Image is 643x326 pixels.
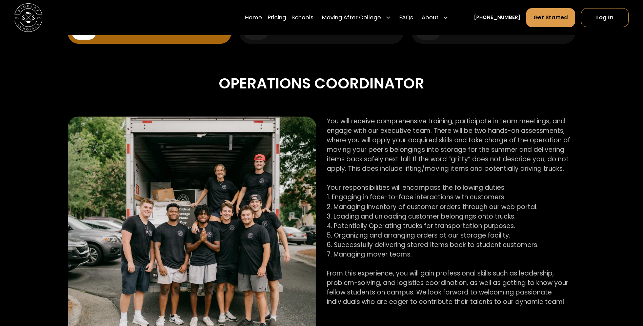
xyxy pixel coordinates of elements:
[245,8,262,27] a: Home
[399,8,413,27] a: FAQs
[292,8,314,27] a: Schools
[526,8,576,27] a: Get Started
[474,14,520,21] a: [PHONE_NUMBER]
[327,117,575,307] p: You will receive comprehensive training, participate in team meetings, and engage with our execut...
[319,8,394,27] div: Moving After College
[419,8,451,27] div: About
[322,14,381,22] div: Moving After College
[422,14,439,22] div: About
[581,8,629,27] a: Log In
[68,72,575,95] div: Operations Coordinator
[268,8,286,27] a: Pricing
[14,3,42,32] img: Storage Scholars main logo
